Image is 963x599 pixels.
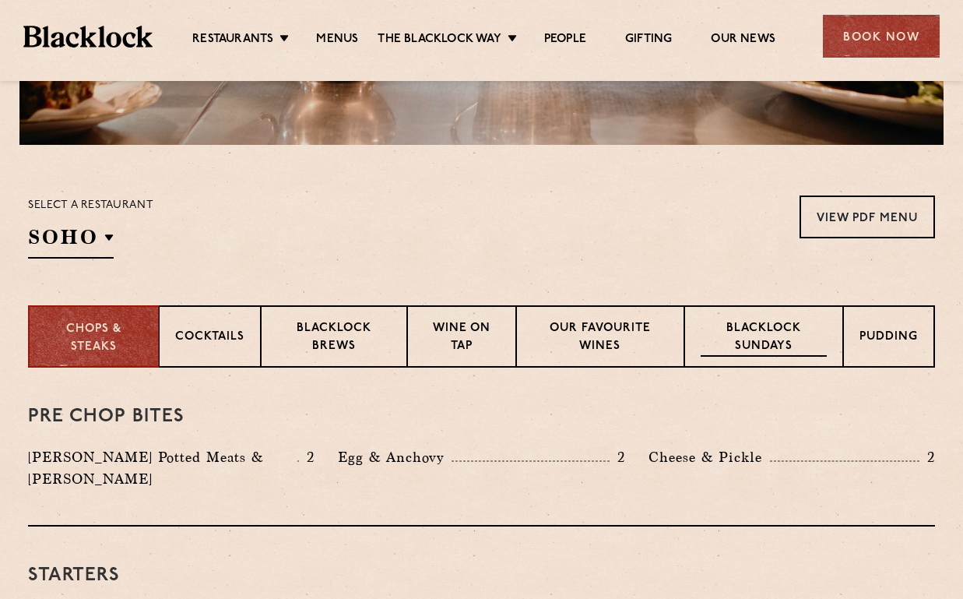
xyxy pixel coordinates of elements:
[711,32,775,49] a: Our News
[648,446,770,468] p: Cheese & Pickle
[299,447,315,467] p: 2
[378,32,501,49] a: The Blacklock Way
[28,407,935,427] h3: Pre Chop Bites
[919,447,935,467] p: 2
[701,320,827,357] p: Blacklock Sundays
[823,15,940,58] div: Book Now
[610,447,625,467] p: 2
[316,32,358,49] a: Menus
[277,320,391,357] p: Blacklock Brews
[800,196,935,238] a: View PDF Menu
[338,446,452,468] p: Egg & Anchovy
[175,329,244,348] p: Cocktails
[859,329,918,348] p: Pudding
[23,26,153,48] img: BL_Textured_Logo-footer-cropped.svg
[625,32,672,49] a: Gifting
[28,566,935,586] h3: Starters
[28,196,153,216] p: Select a restaurant
[192,32,273,49] a: Restaurants
[28,446,297,490] p: [PERSON_NAME] Potted Meats & [PERSON_NAME]
[532,320,667,357] p: Our favourite wines
[45,321,142,356] p: Chops & Steaks
[28,224,114,259] h2: SOHO
[544,32,586,49] a: People
[424,320,500,357] p: Wine on Tap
